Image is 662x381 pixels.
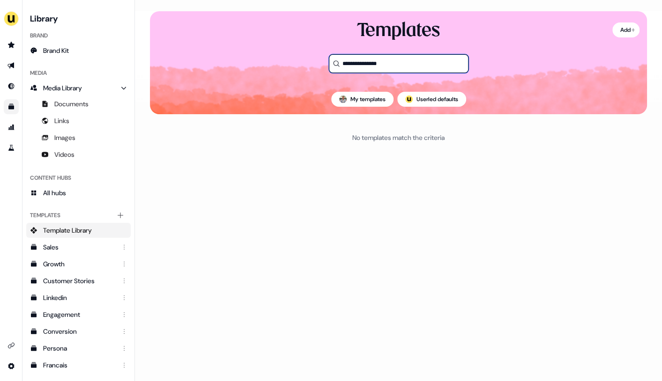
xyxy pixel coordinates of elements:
a: Go to integrations [4,359,19,374]
a: Linkedin [26,290,131,305]
div: Growth [43,259,116,269]
a: Images [26,130,131,145]
a: Videos [26,147,131,162]
a: Brand Kit [26,43,131,58]
a: Links [26,113,131,128]
span: Links [54,116,69,125]
a: Go to outbound experience [4,58,19,73]
a: Sales [26,240,131,255]
a: Go to Inbound [4,79,19,94]
a: Go to templates [4,99,19,114]
a: Francais [26,358,131,373]
a: Go to integrations [4,338,19,353]
a: Template Library [26,223,131,238]
div: Templates [26,208,131,223]
span: Brand Kit [43,46,69,55]
span: All hubs [43,188,66,198]
div: Media [26,66,131,81]
button: My templates [331,92,394,107]
div: Engagement [43,310,116,319]
a: Go to prospects [4,37,19,52]
span: Videos [54,150,74,159]
button: userled logo;Userled defaults [397,92,466,107]
a: Media Library [26,81,131,95]
div: Conversion [43,327,116,336]
div: Brand [26,28,131,43]
a: Go to experiments [4,140,19,155]
a: Conversion [26,324,131,339]
div: Content Hubs [26,170,131,185]
span: Documents [54,99,89,109]
a: All hubs [26,185,131,200]
div: Customer Stories [43,276,116,286]
a: Go to attribution [4,120,19,135]
button: Add [612,22,640,37]
div: Sales [43,242,116,252]
span: Images [54,133,75,142]
div: Persona [43,344,116,353]
div: Templates [357,19,440,43]
div: ; [405,95,413,103]
a: Persona [26,341,131,356]
span: Template Library [43,226,92,235]
span: Media Library [43,83,82,93]
img: Oliver [339,95,347,103]
h3: Library [26,11,131,24]
a: Documents [26,96,131,111]
div: No templates match the criteria [352,133,445,142]
div: Linkedin [43,293,116,302]
div: Francais [43,360,116,370]
a: Customer Stories [26,273,131,288]
a: Engagement [26,307,131,322]
img: userled logo [405,95,413,103]
a: Growth [26,256,131,271]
